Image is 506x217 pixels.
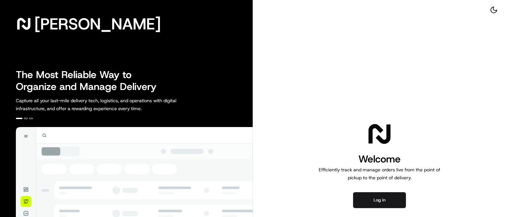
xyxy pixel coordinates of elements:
p: Efficiently track and manage orders live from the point of pickup to the point of delivery. [316,166,443,182]
span: [PERSON_NAME] [34,17,161,30]
h2: The Most Reliable Way to Organize and Manage Delivery [16,69,164,93]
p: Capture all your last-mile delivery tech, logistics, and operations with digital infrastructure, ... [16,97,206,112]
h1: Welcome [316,152,443,166]
button: Log in [353,192,406,208]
